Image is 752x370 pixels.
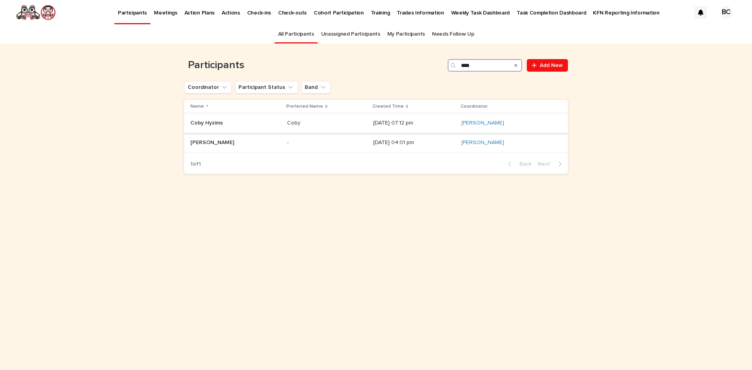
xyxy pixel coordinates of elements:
[461,120,504,126] a: [PERSON_NAME]
[184,114,568,133] tr: Coby HyzimsCoby Hyzims CobyCoby [DATE] 07:12 pm[PERSON_NAME]
[373,139,455,146] p: [DATE] 04:01 pm
[16,5,56,20] img: rNyI97lYS1uoOg9yXW8k
[448,59,522,72] input: Search
[538,161,555,167] span: Next
[372,102,404,111] p: Created Time
[502,161,535,168] button: Back
[190,118,224,126] p: Coby Hyzims
[184,133,568,153] tr: [PERSON_NAME][PERSON_NAME] -- [DATE] 04:01 pm[PERSON_NAME]
[540,63,563,68] span: Add New
[286,102,323,111] p: Preferred Name
[287,138,290,146] p: -
[184,155,207,174] p: 1 of 1
[235,81,298,94] button: Participant Status
[190,102,204,111] p: Name
[373,120,455,126] p: [DATE] 07:12 pm
[432,25,474,43] a: Needs Follow Up
[190,138,236,146] p: [PERSON_NAME]
[287,118,302,126] p: Coby
[461,102,488,111] p: Coordinator
[301,81,331,94] button: Band
[535,161,568,168] button: Next
[527,59,568,72] a: Add New
[278,25,314,43] a: All Participants
[515,161,531,167] span: Back
[720,6,732,19] div: BC
[461,139,504,146] a: [PERSON_NAME]
[321,25,380,43] a: Unassigned Participants
[184,59,445,72] h1: Participants
[387,25,425,43] a: My Participants
[184,81,232,94] button: Coordinator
